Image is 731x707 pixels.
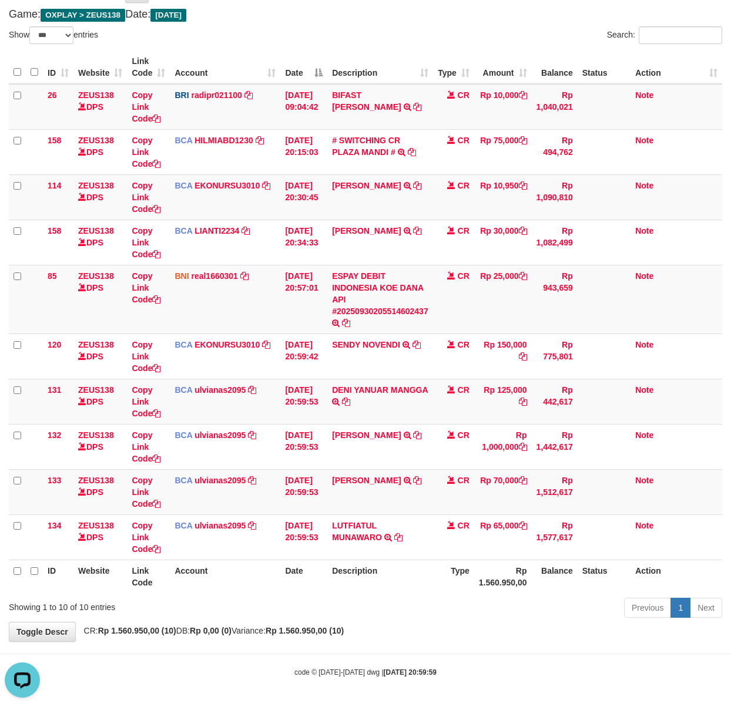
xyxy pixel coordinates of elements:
[195,521,246,530] a: ulvianas2095
[635,430,653,440] a: Note
[48,90,57,100] span: 26
[519,181,527,190] a: Copy Rp 10,950 to clipboard
[73,220,127,265] td: DPS
[48,385,61,395] span: 131
[78,340,114,349] a: ZEUS138
[332,476,401,485] a: [PERSON_NAME]
[175,181,192,190] span: BCA
[175,271,189,281] span: BNI
[48,271,57,281] span: 85
[132,521,160,554] a: Copy Link Code
[73,174,127,220] td: DPS
[413,340,421,349] a: Copy SENDY NOVENDI to clipboard
[532,174,578,220] td: Rp 1,090,810
[519,476,527,485] a: Copy Rp 70,000 to clipboard
[532,334,578,379] td: Rp 775,801
[458,385,470,395] span: CR
[170,560,280,593] th: Account
[78,476,114,485] a: ZEUS138
[280,334,327,379] td: [DATE] 20:59:42
[458,181,470,190] span: CR
[175,521,192,530] span: BCA
[175,136,192,145] span: BCA
[280,560,327,593] th: Date
[294,668,437,676] small: code © [DATE]-[DATE] dwg |
[127,560,170,593] th: Link Code
[532,265,578,334] td: Rp 943,659
[635,271,653,281] a: Note
[48,430,61,440] span: 132
[631,560,722,593] th: Action
[635,521,653,530] a: Note
[394,533,403,542] a: Copy LUTFIATUL MUNAWARO to clipboard
[332,340,400,349] a: SENDY NOVENDI
[327,51,433,84] th: Description: activate to sort column ascending
[342,318,350,328] a: Copy ESPAY DEBIT INDONESIA KOE DANA API #20250930205514602437 to clipboard
[132,136,160,169] a: Copy Link Code
[43,51,73,84] th: ID: activate to sort column ascending
[532,84,578,130] td: Rp 1,040,021
[474,220,532,265] td: Rp 30,000
[474,424,532,469] td: Rp 1,000,000
[262,181,270,190] a: Copy EKONURSU3010 to clipboard
[132,271,160,304] a: Copy Link Code
[332,90,401,112] a: BIFAST [PERSON_NAME]
[639,26,722,44] input: Search:
[532,220,578,265] td: Rp 1,082,499
[175,476,192,485] span: BCA
[175,90,189,100] span: BRI
[474,84,532,130] td: Rp 10,000
[280,265,327,334] td: [DATE] 20:57:01
[332,226,401,235] a: [PERSON_NAME]
[670,598,690,618] a: 1
[256,136,264,145] a: Copy HILMIABD1230 to clipboard
[190,626,232,635] strong: Rp 0,00 (0)
[332,271,428,316] a: ESPAY DEBIT INDONESIA KOE DANA API #20250930205514602437
[578,560,631,593] th: Status
[408,147,416,157] a: Copy # SWITCHING CR PLAZA MANDI # to clipboard
[280,129,327,174] td: [DATE] 20:15:03
[78,385,114,395] a: ZEUS138
[532,424,578,469] td: Rp 1,442,617
[48,136,61,145] span: 158
[78,430,114,440] a: ZEUS138
[280,174,327,220] td: [DATE] 20:30:45
[413,181,421,190] a: Copy AHMAD AGUSTI to clipboard
[73,424,127,469] td: DPS
[519,397,527,406] a: Copy Rp 125,000 to clipboard
[132,476,160,509] a: Copy Link Code
[635,340,653,349] a: Note
[73,560,127,593] th: Website
[195,430,246,440] a: ulvianas2095
[635,136,653,145] a: Note
[474,174,532,220] td: Rp 10,950
[413,226,421,235] a: Copy ABDUR ROHMAN to clipboard
[43,560,73,593] th: ID
[532,514,578,560] td: Rp 1,577,617
[635,226,653,235] a: Note
[635,90,653,100] a: Note
[191,90,242,100] a: radipr021100
[519,136,527,145] a: Copy Rp 75,000 to clipboard
[73,265,127,334] td: DPS
[78,136,114,145] a: ZEUS138
[78,226,114,235] a: ZEUS138
[413,476,421,485] a: Copy ANDRIAN FARHAN SAA to clipboard
[280,469,327,514] td: [DATE] 20:59:53
[519,521,527,530] a: Copy Rp 65,000 to clipboard
[170,51,280,84] th: Account: activate to sort column ascending
[195,226,239,235] a: LIANTI2234
[413,102,421,112] a: Copy BIFAST ERIKA S PAUN to clipboard
[280,84,327,130] td: [DATE] 09:04:42
[48,340,61,349] span: 120
[132,340,160,373] a: Copy Link Code
[474,129,532,174] td: Rp 75,000
[73,129,127,174] td: DPS
[9,622,76,642] a: Toggle Descr
[342,397,350,406] a: Copy DENI YANUAR MANGGA to clipboard
[458,476,470,485] span: CR
[41,9,125,22] span: OXPLAY > ZEUS138
[280,51,327,84] th: Date: activate to sort column descending
[690,598,722,618] a: Next
[474,560,532,593] th: Rp 1.560.950,00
